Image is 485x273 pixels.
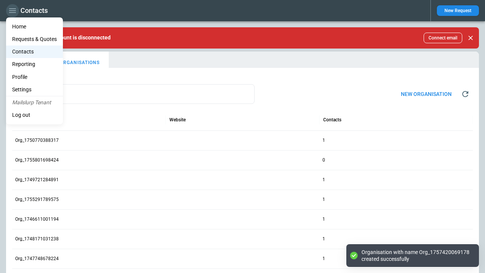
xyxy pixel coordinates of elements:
[361,249,471,262] div: Organisation with name Org_1757420069178 created successfully
[6,20,63,33] a: Home
[6,109,63,121] li: Log out
[6,33,63,45] a: Requests & Quotes
[6,96,63,109] li: Mailslurp Tenant
[6,83,63,96] a: Settings
[6,71,63,83] a: Profile
[6,58,63,71] a: Reporting
[6,45,63,58] a: Contacts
